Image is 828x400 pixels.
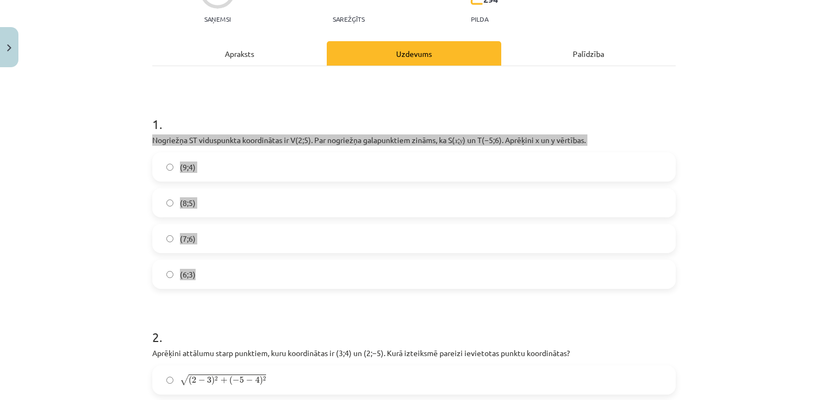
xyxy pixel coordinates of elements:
p: Saņemsi [200,15,235,23]
img: icon-close-lesson-0947bae3869378f0d4975bcd49f059093ad1ed9edebbc8119c70593378902aed.svg [7,44,11,51]
span: (9;4) [180,162,196,173]
div: Palīdzība [501,41,676,66]
span: √ [180,375,189,385]
span: ) [211,376,215,385]
span: (6;3) [180,269,196,280]
span: 2 [215,376,218,381]
h1: 1 . [152,98,676,131]
span: ( [229,376,232,385]
span: 2 [192,377,196,383]
span: − [198,377,205,384]
p: Sarežģīts [333,15,365,23]
p: Aprēķini attālumu starp punktiem, kuru koordinātas ir ﻿(3;4)﻿ un ﻿(2;−5). Kurā izteiksmē pareizi ... [152,347,676,359]
span: 5 [240,377,244,383]
span: + [221,377,228,384]
p: Nogriežņa ﻿ST viduspunkta koordinātas ir ﻿V(2;5)﻿. Par nogriežņa galapunktiem zināms, ka ﻿S(𝑥;𝑦) ... [152,134,676,146]
span: 3 [207,377,211,383]
input: (6;3) [166,271,173,278]
span: ( [189,376,192,385]
span: (8;5) [180,197,196,209]
input: (7;6) [166,235,173,242]
span: − [232,377,240,384]
p: pilda [471,15,488,23]
input: (9;4) [166,164,173,171]
div: Uzdevums [327,41,501,66]
span: (7;6) [180,233,196,244]
input: (8;5) [166,199,173,207]
div: Apraksts [152,41,327,66]
span: − [246,377,253,384]
span: 4 [255,377,260,383]
span: 2 [263,376,266,381]
h1: 2 . [152,311,676,344]
span: ) [260,376,263,385]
